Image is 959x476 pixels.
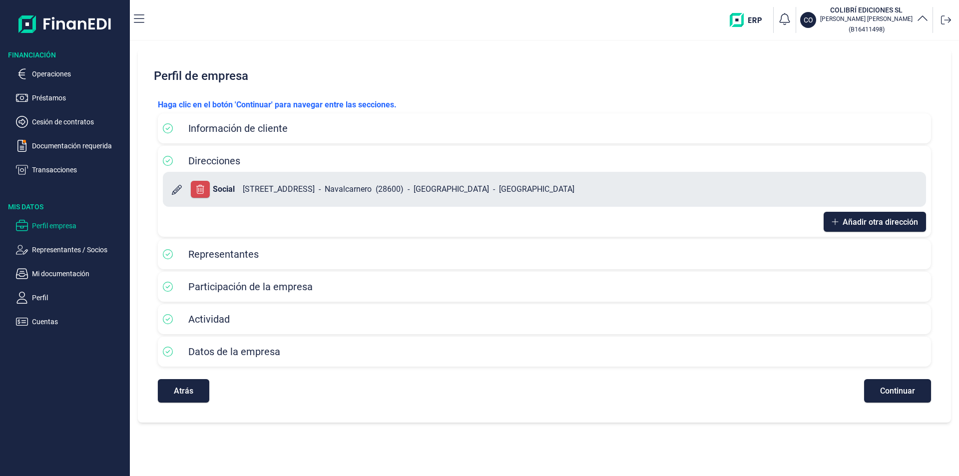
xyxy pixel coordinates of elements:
p: Perfil [32,292,126,304]
p: Préstamos [32,92,126,104]
p: Operaciones [32,68,126,80]
small: Copiar cif [849,25,885,33]
button: Cesión de contratos [16,116,126,128]
button: COCOLIBRÍ EDICIONES SL[PERSON_NAME] [PERSON_NAME](B16411498) [800,5,929,35]
button: Cuentas [16,316,126,328]
span: - [493,183,495,195]
span: Direcciones [188,155,240,167]
p: Transacciones [32,164,126,176]
h2: Perfil de empresa [150,61,939,91]
p: Documentación requerida [32,140,126,152]
img: erp [730,13,769,27]
button: Operaciones [16,68,126,80]
button: Perfil [16,292,126,304]
p: Perfil empresa [32,220,126,232]
button: Añadir otra dirección [824,212,926,232]
p: Haga clic en el botón 'Continuar' para navegar entre las secciones. [158,99,931,111]
p: Representantes / Socios [32,244,126,256]
button: Préstamos [16,92,126,104]
span: - [408,183,410,195]
span: Continuar [880,387,915,395]
span: Navalcarnero [325,183,372,195]
p: Cuentas [32,316,126,328]
button: Representantes / Socios [16,244,126,256]
img: Logo de aplicación [18,8,112,40]
span: Participación de la empresa [188,281,313,293]
span: Datos de la empresa [188,346,280,358]
span: - [319,183,321,195]
span: Actividad [188,313,230,325]
span: [STREET_ADDRESS] [243,183,315,195]
span: Añadir otra dirección [843,218,918,226]
button: Mi documentación [16,268,126,280]
button: Continuar [864,379,931,403]
span: Información de cliente [188,122,288,134]
span: [GEOGRAPHIC_DATA] [499,183,574,195]
button: Perfil empresa [16,220,126,232]
span: Atrás [174,387,193,395]
b: Social [213,184,235,194]
p: [PERSON_NAME] [PERSON_NAME] [820,15,913,23]
span: ( 28600 ) [376,183,404,195]
p: Cesión de contratos [32,116,126,128]
p: Mi documentación [32,268,126,280]
button: Documentación requerida [16,140,126,152]
span: Representantes [188,248,259,260]
h3: COLIBRÍ EDICIONES SL [820,5,913,15]
p: CO [804,15,813,25]
button: Transacciones [16,164,126,176]
span: [GEOGRAPHIC_DATA] [414,183,489,195]
button: Atrás [158,379,209,403]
